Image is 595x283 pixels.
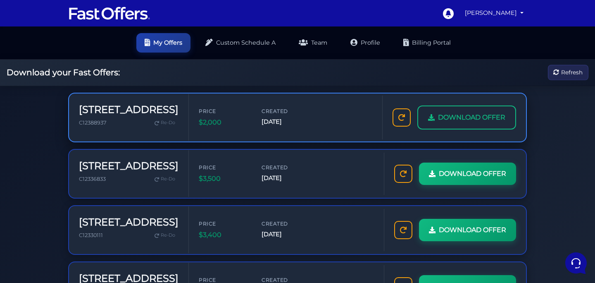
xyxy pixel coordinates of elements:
a: DOWNLOAD OFFER [417,106,516,130]
span: Price [199,107,248,115]
span: $3,400 [199,230,248,240]
a: Team [290,33,336,53]
p: Messages [71,218,95,226]
span: Find an Answer [13,116,56,122]
span: [DATE] [262,117,311,127]
h3: [STREET_ADDRESS] [79,160,178,172]
button: Help [108,207,159,226]
a: [PERSON_NAME] [462,5,527,21]
button: Home [7,207,57,226]
h2: Hello [PERSON_NAME] 👋 [7,7,139,33]
iframe: Customerly Messenger Launcher [564,251,588,276]
a: My Offers [136,33,190,53]
a: Custom Schedule A [197,33,284,53]
input: Search for an Article... [19,134,135,142]
h2: Download your Fast Offers: [7,67,120,77]
p: Home [25,218,39,226]
button: Refresh [548,65,588,80]
a: See all [133,46,152,53]
button: Messages [57,207,108,226]
span: C12330111 [79,232,103,238]
span: Price [199,163,248,171]
span: Start a Conversation [59,88,116,94]
span: $3,500 [199,173,248,184]
span: DOWNLOAD OFFER [438,112,505,123]
a: Profile [342,33,388,53]
img: dark [26,60,43,76]
span: Your Conversations [13,46,67,53]
span: [DATE] [262,173,311,183]
button: Start a Conversation [13,83,152,99]
span: [DATE] [262,230,311,239]
a: Re-Do [151,174,178,185]
a: DOWNLOAD OFFER [419,219,516,241]
span: C12388937 [79,120,107,126]
img: dark [13,60,30,76]
span: DOWNLOAD OFFER [439,225,506,235]
span: C12336833 [79,176,106,182]
p: Help [128,218,139,226]
span: Created [262,163,311,171]
a: Re-Do [151,230,178,241]
span: Created [262,220,311,228]
h3: [STREET_ADDRESS] [79,216,178,228]
a: Re-Do [151,118,178,128]
a: Open Help Center [103,116,152,122]
span: Price [199,220,248,228]
span: DOWNLOAD OFFER [439,168,506,179]
span: Re-Do [161,119,175,127]
span: $2,000 [199,117,248,128]
a: Billing Portal [395,33,459,53]
a: DOWNLOAD OFFER [419,163,516,185]
span: Created [262,107,311,115]
span: Re-Do [161,232,175,239]
span: Refresh [561,68,583,77]
h3: [STREET_ADDRESS] [79,104,178,116]
span: Re-Do [161,175,175,183]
